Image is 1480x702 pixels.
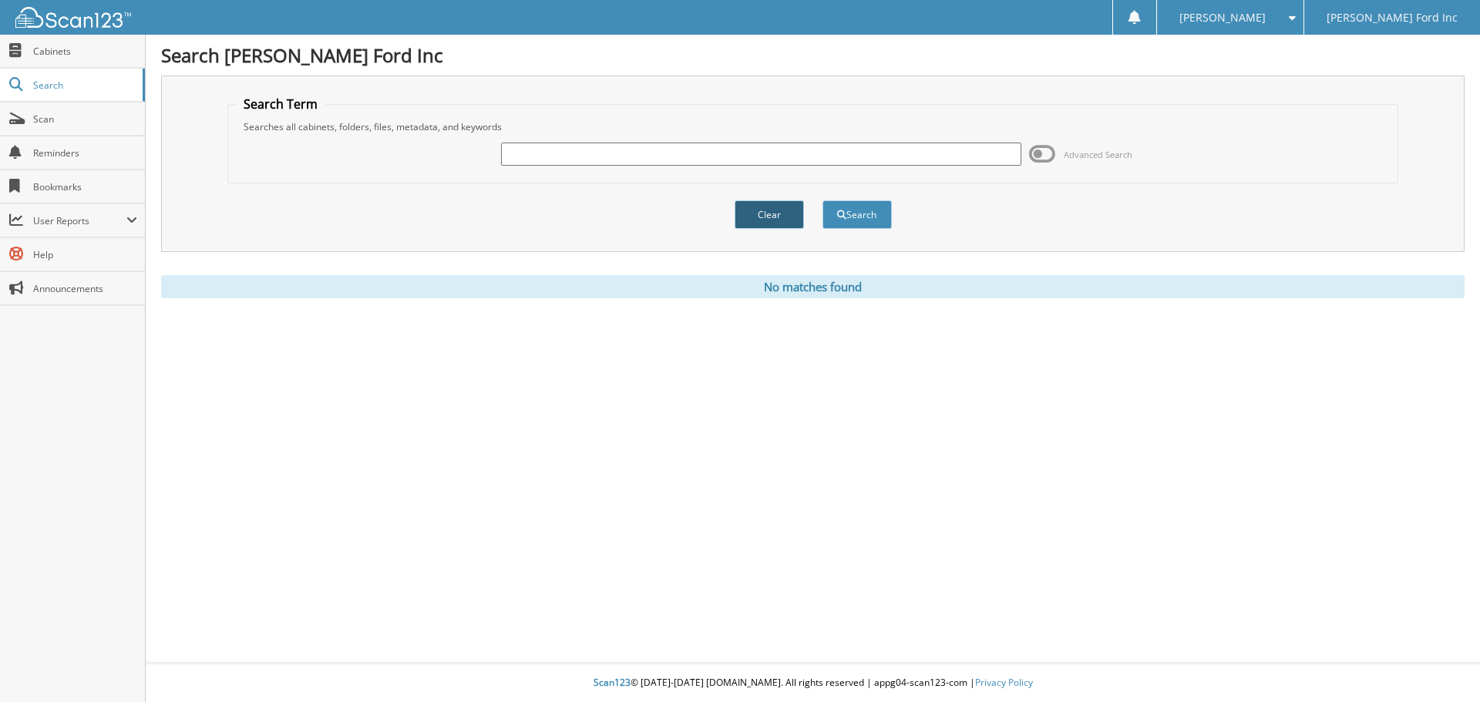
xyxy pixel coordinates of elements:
div: No matches found [161,275,1465,298]
span: User Reports [33,214,126,227]
span: [PERSON_NAME] [1179,13,1266,22]
iframe: Chat Widget [1403,628,1480,702]
span: Scan123 [594,676,631,689]
a: Privacy Policy [975,676,1033,689]
h1: Search [PERSON_NAME] Ford Inc [161,42,1465,68]
button: Clear [735,200,804,229]
img: scan123-logo-white.svg [15,7,131,28]
span: Reminders [33,146,137,160]
button: Search [822,200,892,229]
div: © [DATE]-[DATE] [DOMAIN_NAME]. All rights reserved | appg04-scan123-com | [146,664,1480,702]
span: Advanced Search [1064,149,1132,160]
div: Searches all cabinets, folders, files, metadata, and keywords [236,120,1391,133]
span: Help [33,248,137,261]
legend: Search Term [236,96,325,113]
span: Search [33,79,135,92]
span: [PERSON_NAME] Ford Inc [1327,13,1458,22]
span: Announcements [33,282,137,295]
span: Cabinets [33,45,137,58]
span: Bookmarks [33,180,137,193]
span: Scan [33,113,137,126]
